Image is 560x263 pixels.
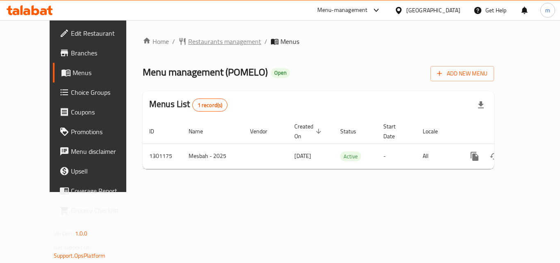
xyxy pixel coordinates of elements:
[423,126,448,136] span: Locale
[172,37,175,46] li: /
[71,48,137,58] span: Branches
[143,63,268,81] span: Menu management ( POMELO )
[53,23,143,43] a: Edit Restaurant
[406,6,460,15] div: [GEOGRAPHIC_DATA]
[280,37,299,46] span: Menus
[71,107,137,117] span: Coupons
[53,201,143,220] a: Grocery Checklist
[264,37,267,46] li: /
[271,69,290,76] span: Open
[54,242,91,253] span: Get support on:
[416,144,458,169] td: All
[340,126,367,136] span: Status
[340,152,361,161] span: Active
[143,37,169,46] a: Home
[143,37,494,46] nav: breadcrumb
[53,82,143,102] a: Choice Groups
[193,101,228,109] span: 1 record(s)
[340,151,361,161] div: Active
[471,95,491,115] div: Export file
[465,146,485,166] button: more
[75,228,88,239] span: 1.0.0
[54,250,106,261] a: Support.OpsPlatform
[149,98,228,112] h2: Menus List
[317,5,368,15] div: Menu-management
[71,166,137,176] span: Upsell
[53,161,143,181] a: Upsell
[458,119,550,144] th: Actions
[189,126,214,136] span: Name
[192,98,228,112] div: Total records count
[71,127,137,137] span: Promotions
[53,102,143,122] a: Coupons
[485,146,504,166] button: Change Status
[53,122,143,142] a: Promotions
[294,121,324,141] span: Created On
[377,144,416,169] td: -
[250,126,278,136] span: Vendor
[71,186,137,196] span: Coverage Report
[71,87,137,97] span: Choice Groups
[73,68,137,78] span: Menus
[271,68,290,78] div: Open
[71,206,137,215] span: Grocery Checklist
[54,228,74,239] span: Version:
[53,63,143,82] a: Menus
[545,6,550,15] span: m
[53,43,143,63] a: Branches
[178,37,261,46] a: Restaurants management
[53,181,143,201] a: Coverage Report
[294,151,311,161] span: [DATE]
[383,121,406,141] span: Start Date
[71,28,137,38] span: Edit Restaurant
[143,144,182,169] td: 1301175
[149,126,165,136] span: ID
[182,144,244,169] td: Mesbah - 2025
[188,37,261,46] span: Restaurants management
[71,146,137,156] span: Menu disclaimer
[53,142,143,161] a: Menu disclaimer
[437,69,487,79] span: Add New Menu
[430,66,494,81] button: Add New Menu
[143,119,550,169] table: enhanced table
